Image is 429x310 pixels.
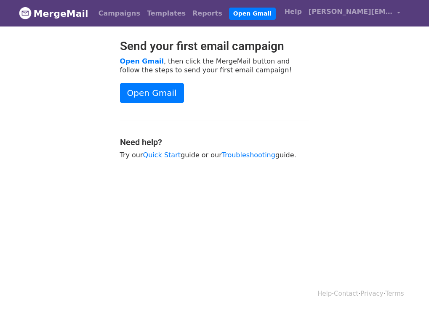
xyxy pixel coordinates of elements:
[120,137,309,147] h4: Need help?
[385,290,404,297] a: Terms
[387,270,429,310] iframe: Chat Widget
[120,39,309,53] h2: Send your first email campaign
[120,57,164,65] a: Open Gmail
[143,151,181,159] a: Quick Start
[222,151,275,159] a: Troubleshooting
[229,8,276,20] a: Open Gmail
[281,3,305,20] a: Help
[360,290,383,297] a: Privacy
[120,57,309,74] p: , then click the MergeMail button and follow the steps to send your first email campaign!
[144,5,189,22] a: Templates
[334,290,358,297] a: Contact
[120,151,309,159] p: Try our guide or our guide.
[95,5,144,22] a: Campaigns
[317,290,332,297] a: Help
[19,5,88,22] a: MergeMail
[19,7,32,19] img: MergeMail logo
[309,7,393,17] span: [PERSON_NAME][EMAIL_ADDRESS][PERSON_NAME][DOMAIN_NAME]
[189,5,226,22] a: Reports
[120,83,184,103] a: Open Gmail
[305,3,404,23] a: [PERSON_NAME][EMAIL_ADDRESS][PERSON_NAME][DOMAIN_NAME]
